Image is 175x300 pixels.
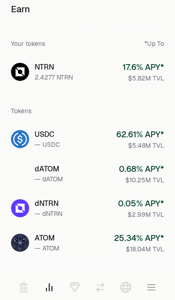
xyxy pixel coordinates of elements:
div: $18.04M TVL [114,245,164,254]
div: Your tokens [11,39,45,48]
div: NTRN [35,62,73,73]
div: $5.48M TVL [116,141,164,150]
div: dTIA [35,267,55,278]
img: dTIA [11,268,29,286]
div: dNTRN [35,198,62,209]
div: 3.64 % APY* [119,266,164,279]
img: ATOM [11,234,29,252]
div: *Up To [144,39,164,48]
a: dNTRNdNTRN— dNTRN0.05% APY*$2.99M TVL [4,192,171,225]
div: ATOM [35,233,59,244]
div: — dATOM [35,175,63,184]
div: — ATOM [35,244,59,253]
a: USDCUSDC— USDC62.61% APY*$5.48M TVL [4,123,171,155]
div: — USDC [35,140,60,149]
div: 25.34 % APY* [114,232,164,245]
a: ATOMATOM— ATOM25.34% APY*$18.04M TVL [4,226,171,259]
img: NTRN [11,63,29,81]
div: 62.61 % APY* [116,128,164,141]
img: dATOM [11,165,29,183]
a: NTRNNTRN2.4277 NTRN17.6% APY*$5.82M TVL [4,55,171,88]
div: dATOM [35,164,63,175]
div: $10.25M TVL [119,175,164,185]
a: dTIAdTIA— dTIA3.64% APY*$677.39K TVL [4,261,171,294]
div: $2.99M TVL [118,210,164,219]
div: $5.82M TVL [123,74,164,83]
a: dATOMdATOM— dATOM0.68% APY*$10.25M TVL [4,157,171,190]
div: 2.4277 NTRN [35,73,73,82]
div: Tokens [11,106,31,115]
div: 0.68 % APY* [119,163,164,175]
div: 0.05 % APY* [118,197,164,210]
img: dNTRN [11,199,29,217]
div: USDC [35,129,60,140]
div: — dNTRN [35,209,62,218]
img: USDC [11,130,29,148]
span: Earn [11,3,30,15]
div: 17.6 % APY* [123,61,164,74]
